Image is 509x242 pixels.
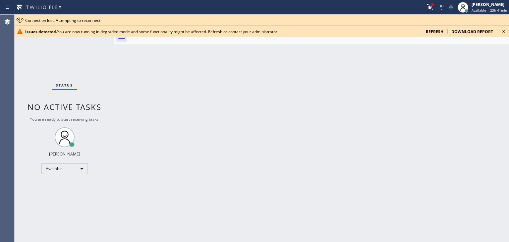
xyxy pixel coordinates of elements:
[25,29,57,34] b: Issues detected.
[472,8,507,13] span: Available | 23h 41min
[49,151,80,157] div: [PERSON_NAME]
[30,116,99,122] span: You are ready to start receiving tasks.
[472,2,507,7] div: [PERSON_NAME]
[446,3,456,12] button: Mute
[426,29,443,34] span: refresh
[25,18,101,23] span: Connection lost. Attempting to reconnect.
[41,163,88,174] div: Available
[56,83,73,88] span: Status
[25,29,421,34] div: You are now running in degraded mode and some functionality might be affected. Refresh or contact...
[28,101,101,112] span: No active tasks
[451,29,493,34] span: download report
